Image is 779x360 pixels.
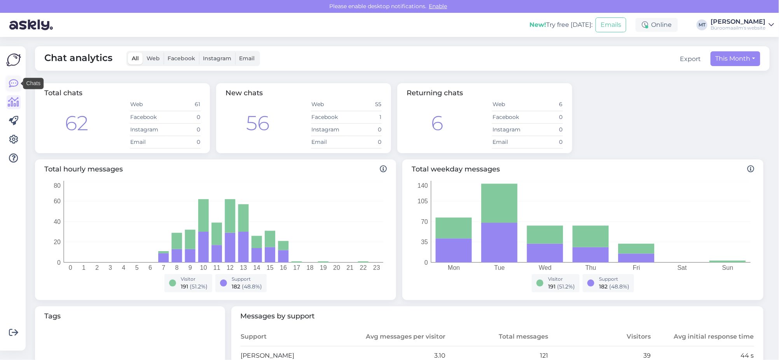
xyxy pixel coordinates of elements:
span: 191 [548,283,555,290]
td: 6 [527,98,563,111]
div: Büroomaailm's website [711,25,766,31]
td: 0 [165,123,201,136]
tspan: 105 [417,198,428,204]
tspan: 10 [200,264,207,271]
tspan: Sat [678,264,687,271]
td: 0 [527,123,563,136]
span: Total chats [44,89,82,97]
tspan: 6 [148,264,152,271]
tspan: 19 [320,264,327,271]
tspan: 21 [346,264,353,271]
td: Web [492,98,527,111]
span: Facebook [168,55,195,62]
span: Email [239,55,255,62]
span: Chat analytics [44,51,112,66]
div: Support [599,276,629,283]
th: Visitors [548,328,651,346]
div: Support [232,276,262,283]
span: 182 [599,283,608,290]
button: Emails [596,17,626,32]
tspan: Sun [722,264,733,271]
th: Avg messages per visitor [343,328,446,346]
tspan: 140 [417,182,428,189]
tspan: 35 [421,239,428,245]
td: 0 [346,123,382,136]
td: 0 [165,136,201,148]
span: Web [147,55,160,62]
div: Chats [23,78,44,89]
td: 0 [527,111,563,123]
tspan: 2 [95,264,99,271]
b: New! [529,21,546,28]
span: ( 51.2 %) [557,283,575,290]
tspan: 60 [54,198,61,204]
span: 191 [181,283,188,290]
span: Messages by support [241,311,755,322]
tspan: 23 [373,264,380,271]
td: 0 [346,136,382,148]
td: Email [492,136,527,148]
tspan: 40 [54,218,61,225]
span: Total weekday messages [412,164,754,175]
tspan: 16 [280,264,287,271]
tspan: 13 [240,264,247,271]
td: Facebook [492,111,527,123]
tspan: 14 [253,264,260,271]
tspan: 8 [175,264,179,271]
span: All [132,55,139,62]
div: MT [697,19,707,30]
tspan: 17 [293,264,300,271]
tspan: 11 [213,264,220,271]
div: Visitor [548,276,575,283]
div: Visitor [181,276,208,283]
tspan: 20 [54,239,61,245]
tspan: 7 [162,264,165,271]
tspan: 15 [267,264,274,271]
tspan: 80 [54,182,61,189]
tspan: 70 [421,218,428,225]
div: Try free [DATE]: [529,20,592,30]
td: Instagram [492,123,527,136]
th: Support [241,328,343,346]
img: Askly Logo [6,52,21,67]
span: ( 48.8 %) [242,283,262,290]
span: 182 [232,283,240,290]
div: 6 [431,108,443,138]
tspan: Fri [633,264,640,271]
tspan: 5 [135,264,139,271]
td: Email [311,136,346,148]
td: Facebook [130,111,165,123]
div: Online [636,18,678,32]
span: Tags [44,311,216,322]
tspan: 20 [333,264,340,271]
span: Returning chats [407,89,463,97]
td: 55 [346,98,382,111]
div: 56 [246,108,269,138]
tspan: 18 [307,264,314,271]
tspan: 0 [57,259,61,266]
tspan: 22 [360,264,367,271]
td: 1 [346,111,382,123]
tspan: 9 [189,264,192,271]
td: Web [311,98,346,111]
div: 62 [65,108,88,138]
td: Instagram [311,123,346,136]
tspan: 12 [227,264,234,271]
td: Instagram [130,123,165,136]
tspan: 0 [424,259,428,266]
span: Enable [427,3,450,10]
tspan: 0 [69,264,72,271]
tspan: Mon [448,264,460,271]
div: [PERSON_NAME] [711,19,766,25]
td: Web [130,98,165,111]
a: [PERSON_NAME]Büroomaailm's website [711,19,774,31]
td: Email [130,136,165,148]
td: 0 [165,111,201,123]
tspan: Thu [585,264,596,271]
td: 61 [165,98,201,111]
button: Export [680,54,701,64]
td: Facebook [311,111,346,123]
th: Avg initial response time [651,328,754,346]
th: Total messages [446,328,548,346]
